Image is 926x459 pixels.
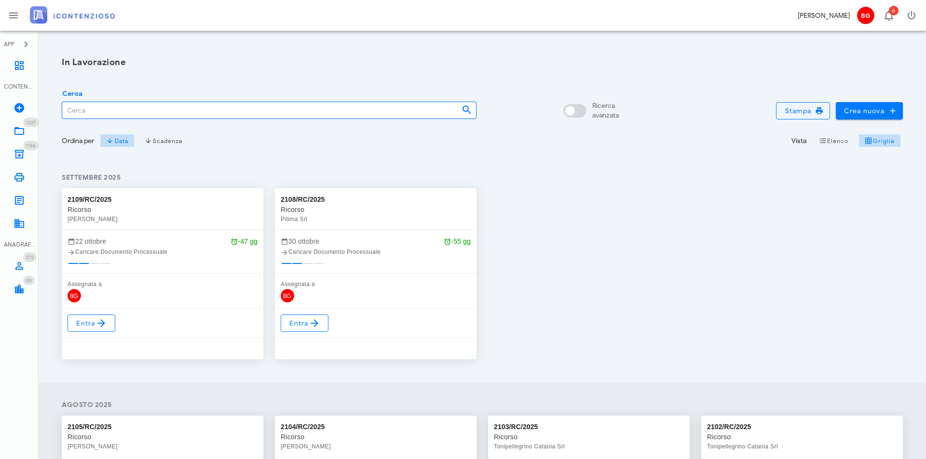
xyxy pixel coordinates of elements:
span: BG [68,289,81,302]
div: Tonipellegrino Catania Srl [707,442,897,451]
div: 22 ottobre [68,236,258,247]
div: 2109/RC/2025 [68,194,112,205]
div: [PERSON_NAME] [281,442,471,451]
span: 572 [26,254,34,261]
span: Crea nuova [844,106,895,115]
span: Elenco [819,137,849,144]
div: Caricare Documento Processuale [281,247,471,257]
button: Data [100,134,135,147]
button: Stampa [776,102,830,119]
div: Ricorso [707,432,897,442]
h1: In Lavorazione [62,56,903,69]
span: Griglia [865,137,895,144]
h4: settembre 2025 [62,172,903,183]
button: BG [854,4,877,27]
div: Vista [791,136,806,146]
button: Scadenza [138,134,189,147]
span: Distintivo [23,275,35,285]
div: 30 ottobre [281,236,471,247]
button: Elenco [812,134,855,147]
h4: agosto 2025 [62,400,903,410]
div: Ricorso [281,205,471,214]
span: Scadenza [145,137,183,144]
a: Entra [68,315,115,332]
span: 55 [26,277,32,284]
div: CONTENZIOSO [4,82,35,91]
a: Entra [281,315,328,332]
button: Distintivo [877,4,900,27]
span: Distintivo [23,141,39,150]
div: ANAGRAFICA [4,240,35,249]
span: Distintivo [23,118,39,127]
span: 1156 [26,143,36,149]
div: 2105/RC/2025 [68,421,112,432]
button: Crea nuova [836,102,903,119]
div: [PERSON_NAME] [68,214,258,224]
div: 2102/RC/2025 [707,421,751,432]
div: Tonipellegrino Catania Srl [494,442,684,451]
img: logo-text-2x.png [30,6,115,24]
span: Entra [76,317,107,329]
div: -55 gg [444,236,471,247]
span: Stampa [784,106,822,115]
div: Assegnata a [68,279,258,289]
div: [PERSON_NAME] [68,442,258,451]
span: Data [106,137,128,144]
span: BG [281,289,294,302]
div: -47 gg [231,236,258,247]
div: Caricare Documento Processuale [68,247,258,257]
div: Ricorso [494,432,684,442]
span: Entra [289,317,320,329]
span: Distintivo [889,6,899,15]
div: Pitima Srl [281,214,471,224]
div: 2104/RC/2025 [281,421,325,432]
span: 1037 [26,119,36,126]
input: Cerca [62,102,454,118]
div: Ricerca avanzata [592,101,619,120]
span: BG [857,7,874,24]
div: Ordina per [62,136,94,146]
label: Cerca [59,89,82,99]
div: Assegnata a [281,279,471,289]
div: [PERSON_NAME] [798,11,850,21]
button: Griglia [859,134,901,147]
div: 2108/RC/2025 [281,194,325,205]
div: Ricorso [68,432,258,442]
div: Ricorso [68,205,258,214]
span: Distintivo [23,252,37,262]
div: 2103/RC/2025 [494,421,538,432]
div: Ricorso [281,432,471,442]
